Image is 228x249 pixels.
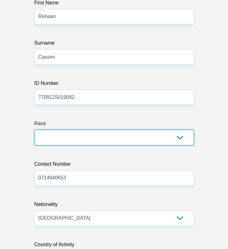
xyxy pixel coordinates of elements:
input: First Name [34,9,194,24]
input: Surname [34,49,194,65]
input: Contact Number [34,170,194,186]
input: ID Number [34,90,194,105]
label: Race [34,120,194,130]
label: ID Number [34,80,194,90]
label: Contact Number [34,160,194,170]
label: Nationality [34,201,194,211]
label: Surname [34,39,194,49]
